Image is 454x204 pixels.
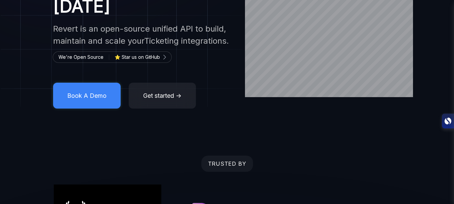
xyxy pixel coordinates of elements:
[201,156,253,172] div: TRUSTED BY
[53,83,121,109] button: Book A Demo
[115,53,165,61] a: ⭐ Star us on GitHub
[53,23,233,47] h2: Revert is an open-source unified API to build, maintain and scale your integrations.
[144,36,179,46] span: Ticketing
[129,83,196,109] button: Get started →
